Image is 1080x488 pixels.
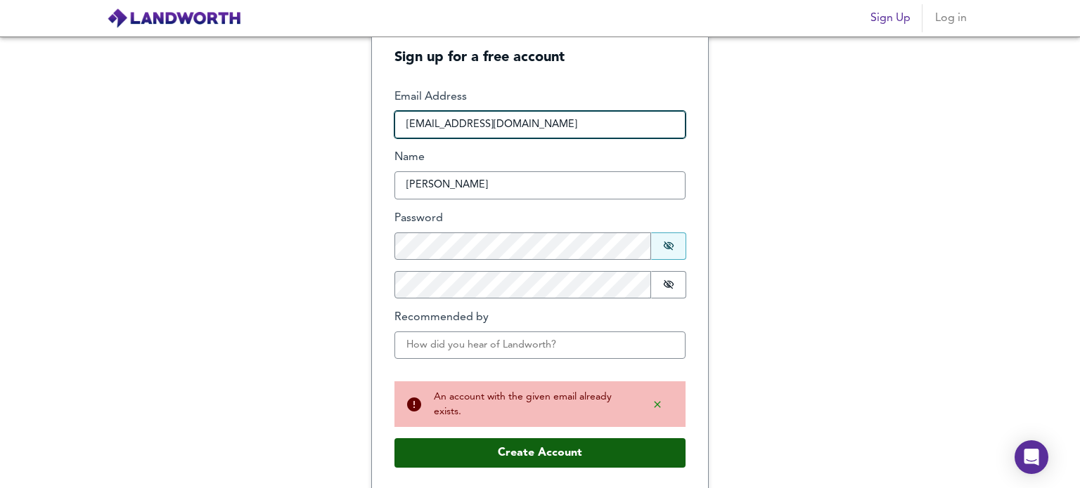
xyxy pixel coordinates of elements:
[934,8,967,28] span: Log in
[394,111,686,139] input: How can we reach you?
[394,310,686,326] label: Recommended by
[651,232,686,260] button: Show password
[928,4,973,32] button: Log in
[394,89,686,105] label: Email Address
[372,27,708,67] h5: Sign up for a free account
[394,331,686,360] input: How did you hear of Landworth?
[394,171,686,199] input: What should we call you?
[865,4,916,32] button: Sign Up
[394,150,686,166] label: Name
[107,8,241,29] img: logo
[434,390,629,418] div: An account with the given email already exists.
[1015,440,1048,474] div: Open Intercom Messenger
[651,271,686,298] button: Show password
[870,8,911,28] span: Sign Up
[394,438,686,468] button: Create Account
[641,393,674,416] button: Dismiss alert
[394,211,686,227] label: Password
